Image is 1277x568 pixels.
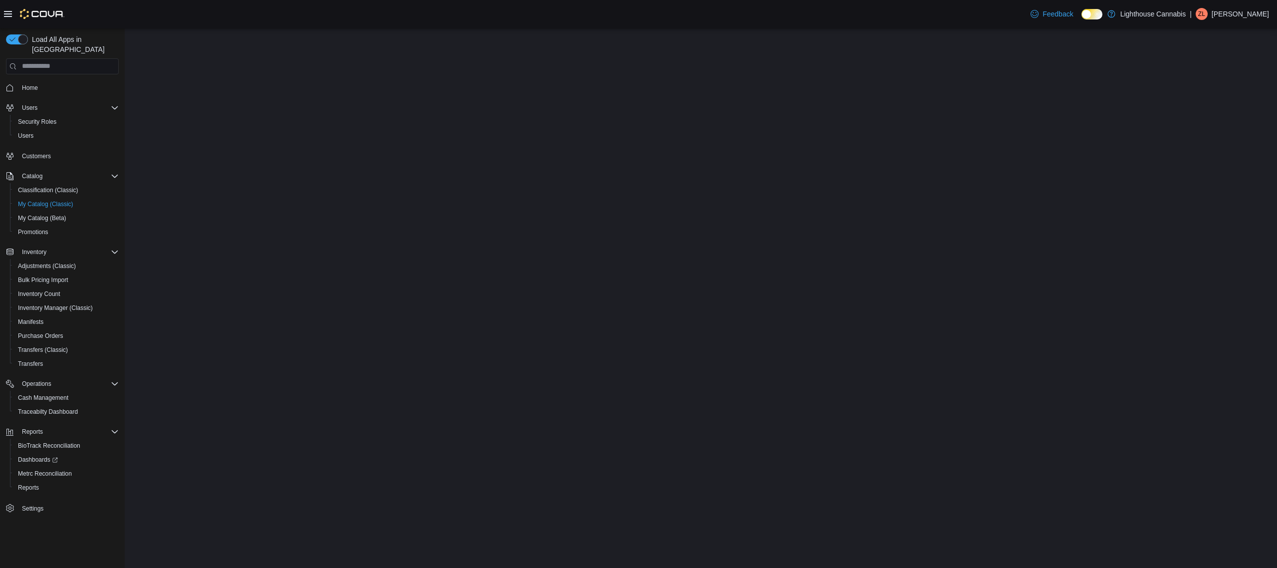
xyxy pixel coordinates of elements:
span: Cash Management [14,392,119,404]
span: Transfers (Classic) [18,346,68,354]
p: Lighthouse Cannabis [1120,8,1186,20]
a: Bulk Pricing Import [14,274,72,286]
button: Cash Management [10,391,123,405]
a: Inventory Count [14,288,64,300]
span: Customers [22,152,51,160]
span: Adjustments (Classic) [14,260,119,272]
span: Users [18,102,119,114]
button: Bulk Pricing Import [10,273,123,287]
button: Inventory [2,245,123,259]
button: Users [2,101,123,115]
span: ZL [1198,8,1205,20]
a: My Catalog (Beta) [14,212,70,224]
button: Inventory Manager (Classic) [10,301,123,315]
span: Settings [22,505,43,513]
span: Operations [18,378,119,390]
a: Metrc Reconciliation [14,468,76,480]
button: Classification (Classic) [10,183,123,197]
a: BioTrack Reconciliation [14,440,84,452]
span: Transfers (Classic) [14,344,119,356]
span: Reports [14,482,119,494]
span: Promotions [18,228,48,236]
span: Traceabilty Dashboard [14,406,119,418]
button: Catalog [2,169,123,183]
span: Inventory Count [14,288,119,300]
span: My Catalog (Classic) [14,198,119,210]
span: Transfers [18,360,43,368]
a: Transfers (Classic) [14,344,72,356]
a: Reports [14,482,43,494]
a: Users [14,130,37,142]
a: Security Roles [14,116,60,128]
span: Operations [22,380,51,388]
button: Reports [18,426,47,438]
span: BioTrack Reconciliation [14,440,119,452]
span: Cash Management [18,394,68,402]
span: Inventory Count [18,290,60,298]
span: My Catalog (Classic) [18,200,73,208]
div: Zhi Liang [1196,8,1208,20]
span: Security Roles [14,116,119,128]
span: Bulk Pricing Import [14,274,119,286]
button: Transfers (Classic) [10,343,123,357]
button: Users [18,102,41,114]
button: Catalog [18,170,46,182]
button: Promotions [10,225,123,239]
span: BioTrack Reconciliation [18,442,80,450]
span: Users [22,104,37,112]
span: Promotions [14,226,119,238]
span: Catalog [18,170,119,182]
button: Home [2,80,123,95]
span: Metrc Reconciliation [18,470,72,478]
button: My Catalog (Beta) [10,211,123,225]
button: Security Roles [10,115,123,129]
button: Inventory Count [10,287,123,301]
span: Inventory [18,246,119,258]
button: Settings [2,501,123,515]
span: Security Roles [18,118,56,126]
span: Inventory [22,248,46,256]
button: My Catalog (Classic) [10,197,123,211]
span: Load All Apps in [GEOGRAPHIC_DATA] [28,34,119,54]
a: Transfers [14,358,47,370]
button: Traceabilty Dashboard [10,405,123,419]
button: Purchase Orders [10,329,123,343]
a: Classification (Classic) [14,184,82,196]
span: Feedback [1043,9,1073,19]
span: Manifests [18,318,43,326]
span: Home [18,81,119,94]
span: Classification (Classic) [14,184,119,196]
p: [PERSON_NAME] [1212,8,1269,20]
span: Reports [18,426,119,438]
span: Inventory Manager (Classic) [18,304,93,312]
a: Promotions [14,226,52,238]
span: Reports [22,428,43,436]
span: Classification (Classic) [18,186,78,194]
span: Manifests [14,316,119,328]
button: Customers [2,149,123,163]
span: My Catalog (Beta) [18,214,66,222]
button: Metrc Reconciliation [10,467,123,481]
span: Bulk Pricing Import [18,276,68,284]
button: Reports [10,481,123,495]
button: BioTrack Reconciliation [10,439,123,453]
button: Reports [2,425,123,439]
span: Settings [18,502,119,514]
a: Dashboards [14,454,62,466]
span: Adjustments (Classic) [18,262,76,270]
span: Transfers [14,358,119,370]
button: Transfers [10,357,123,371]
span: Users [14,130,119,142]
input: Dark Mode [1081,9,1102,19]
a: Manifests [14,316,47,328]
span: Dashboards [18,456,58,464]
a: Traceabilty Dashboard [14,406,82,418]
span: Dashboards [14,454,119,466]
nav: Complex example [6,76,119,542]
a: Dashboards [10,453,123,467]
span: Purchase Orders [14,330,119,342]
a: Settings [18,503,47,515]
span: Metrc Reconciliation [14,468,119,480]
p: | [1190,8,1192,20]
button: Operations [18,378,55,390]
